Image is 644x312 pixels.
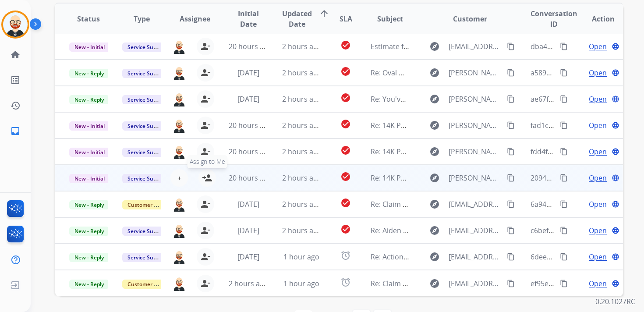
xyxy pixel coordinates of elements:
[200,41,211,52] mat-icon: person_remove
[612,121,619,129] mat-icon: language
[282,42,322,51] span: 2 hours ago
[507,43,515,50] mat-icon: content_copy
[340,66,351,77] mat-icon: check_circle
[612,148,619,156] mat-icon: language
[237,68,259,78] span: [DATE]
[237,252,259,262] span: [DATE]
[172,39,186,54] img: agent-avatar
[122,121,172,131] span: Service Support
[560,95,568,103] mat-icon: content_copy
[560,174,568,182] mat-icon: content_copy
[560,148,568,156] mat-icon: content_copy
[507,253,515,261] mat-icon: content_copy
[229,8,267,29] span: Initial Date
[371,199,527,209] span: Re: Claim Update - Next Steps - Action Required
[340,14,352,24] span: SLA
[560,43,568,50] mat-icon: content_copy
[229,121,272,130] span: 20 hours ago
[429,41,440,52] mat-icon: explore
[507,148,515,156] mat-icon: content_copy
[200,225,211,236] mat-icon: person_remove
[282,173,322,183] span: 2 hours ago
[198,169,216,187] button: Assign to Me
[371,42,624,51] span: Estimate from Jewel-Craft, Estimate for EXTEND Job #: 7175035174 Customer:
[340,171,351,182] mat-icon: check_circle
[172,276,186,291] img: agent-avatar
[122,148,172,157] span: Service Support
[282,226,322,235] span: 2 hours ago
[560,121,568,129] mat-icon: content_copy
[69,43,110,52] span: New - Initial
[429,199,440,209] mat-icon: explore
[122,253,172,262] span: Service Support
[449,173,502,183] span: [PERSON_NAME][EMAIL_ADDRESS][DOMAIN_NAME]
[229,42,272,51] span: 20 hours ago
[200,94,211,104] mat-icon: person_remove
[200,67,211,78] mat-icon: person_remove
[170,169,188,187] button: +
[371,226,508,235] span: Re: Aiden has been delivered for servicing
[69,280,109,289] span: New - Reply
[237,94,259,104] span: [DATE]
[589,225,607,236] span: Open
[69,227,109,236] span: New - Reply
[449,252,502,262] span: [EMAIL_ADDRESS][DOMAIN_NAME]
[612,280,619,287] mat-icon: language
[449,41,502,52] span: [EMAIL_ADDRESS][DOMAIN_NAME]
[612,227,619,234] mat-icon: language
[340,277,351,287] mat-icon: alarm
[282,147,322,156] span: 2 hours ago
[282,199,322,209] span: 2 hours ago
[282,68,322,78] span: 2 hours ago
[589,278,607,289] span: Open
[172,197,186,212] img: agent-avatar
[612,200,619,208] mat-icon: language
[560,200,568,208] mat-icon: content_copy
[507,280,515,287] mat-icon: content_copy
[371,147,605,156] span: Re: 14K POLISHED 3.2MM ROPE BRAC 7 has been delivered for servicing
[560,253,568,261] mat-icon: content_copy
[10,100,21,111] mat-icon: history
[188,155,227,168] span: Assign to Me
[429,146,440,157] mat-icon: explore
[560,227,568,234] mat-icon: content_copy
[172,118,186,133] img: agent-avatar
[453,14,487,24] span: Customer
[589,199,607,209] span: Open
[122,280,179,289] span: Customer Support
[429,67,440,78] mat-icon: explore
[180,14,210,24] span: Assignee
[69,95,109,104] span: New - Reply
[69,69,109,78] span: New - Reply
[229,173,272,183] span: 20 hours ago
[200,199,211,209] mat-icon: person_remove
[589,94,607,104] span: Open
[229,279,268,288] span: 2 hours ago
[449,94,502,104] span: [PERSON_NAME][EMAIL_ADDRESS][DOMAIN_NAME]
[429,252,440,262] mat-icon: explore
[589,252,607,262] span: Open
[200,120,211,131] mat-icon: person_remove
[449,199,502,209] span: [EMAIL_ADDRESS][DOMAIN_NAME]
[10,50,21,60] mat-icon: home
[589,41,607,52] span: Open
[507,200,515,208] mat-icon: content_copy
[229,147,272,156] span: 20 hours ago
[172,144,186,159] img: agent-avatar
[282,8,312,29] span: Updated Date
[69,174,110,183] span: New - Initial
[612,69,619,77] mat-icon: language
[612,174,619,182] mat-icon: language
[122,200,179,209] span: Customer Support
[172,223,186,238] img: agent-avatar
[340,224,351,234] mat-icon: check_circle
[429,120,440,131] mat-icon: explore
[10,126,21,136] mat-icon: inbox
[612,43,619,50] mat-icon: language
[560,69,568,77] mat-icon: content_copy
[449,67,502,78] span: [PERSON_NAME][EMAIL_ADDRESS][DOMAIN_NAME]
[172,92,186,106] img: agent-avatar
[449,225,502,236] span: [EMAIL_ADDRESS][DOMAIN_NAME]
[122,43,172,52] span: Service Support
[429,278,440,289] mat-icon: explore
